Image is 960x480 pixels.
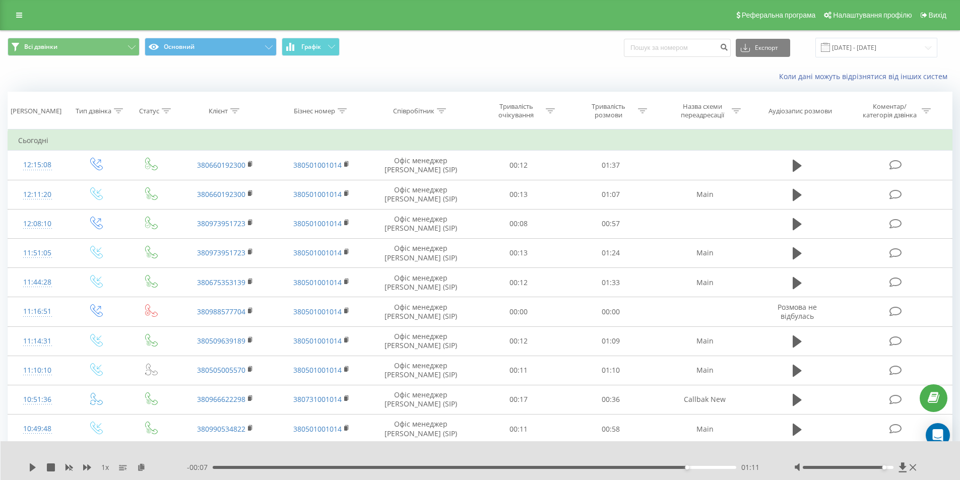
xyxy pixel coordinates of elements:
[369,209,473,238] td: Офіс менеджер [PERSON_NAME] (SIP)
[565,297,657,326] td: 00:00
[565,268,657,297] td: 01:33
[301,43,321,50] span: Графік
[657,415,752,444] td: Main
[926,423,950,447] div: Open Intercom Messenger
[76,107,111,115] div: Тип дзвінка
[11,107,61,115] div: [PERSON_NAME]
[685,465,689,469] div: Accessibility label
[657,238,752,267] td: Main
[657,356,752,385] td: Main
[197,307,245,316] a: 380988577704
[18,390,57,409] div: 10:51:36
[197,160,245,170] a: 380660192300
[369,356,473,385] td: Офіс менеджер [PERSON_NAME] (SIP)
[293,160,342,170] a: 380501001014
[929,11,946,19] span: Вихід
[369,326,473,356] td: Офіс менеджер [PERSON_NAME] (SIP)
[197,219,245,228] a: 380973951723
[882,465,886,469] div: Accessibility label
[18,331,57,351] div: 11:14:31
[657,326,752,356] td: Main
[742,11,816,19] span: Реферальна програма
[18,243,57,263] div: 11:51:05
[197,365,245,375] a: 380505005570
[8,130,952,151] td: Сьогодні
[473,415,565,444] td: 00:11
[778,302,817,321] span: Розмова не відбулась
[18,419,57,439] div: 10:49:48
[565,326,657,356] td: 01:09
[779,72,952,81] a: Коли дані можуть відрізнятися вiд інших систем
[369,297,473,326] td: Офіс менеджер [PERSON_NAME] (SIP)
[197,189,245,199] a: 380660192300
[675,102,729,119] div: Назва схеми переадресації
[582,102,635,119] div: Тривалість розмови
[18,155,57,175] div: 12:15:08
[473,238,565,267] td: 00:13
[473,268,565,297] td: 00:12
[369,385,473,414] td: Офіс менеджер [PERSON_NAME] (SIP)
[473,297,565,326] td: 00:00
[565,238,657,267] td: 01:24
[197,394,245,404] a: 380966622298
[293,189,342,199] a: 380501001014
[565,415,657,444] td: 00:58
[293,219,342,228] a: 380501001014
[197,424,245,434] a: 380990534822
[657,180,752,209] td: Main
[18,361,57,380] div: 11:10:10
[369,151,473,180] td: Офіс менеджер [PERSON_NAME] (SIP)
[369,180,473,209] td: Офіс менеджер [PERSON_NAME] (SIP)
[369,415,473,444] td: Офіс менеджер [PERSON_NAME] (SIP)
[187,462,213,472] span: - 00:07
[197,336,245,346] a: 380509639189
[565,151,657,180] td: 01:37
[101,462,109,472] span: 1 x
[197,248,245,257] a: 380973951723
[565,385,657,414] td: 00:36
[833,11,912,19] span: Налаштування профілю
[209,107,228,115] div: Клієнт
[565,180,657,209] td: 01:07
[293,424,342,434] a: 380501001014
[741,462,759,472] span: 01:11
[282,38,340,56] button: Графік
[293,278,342,287] a: 380501001014
[624,39,731,57] input: Пошук за номером
[736,39,790,57] button: Експорт
[139,107,159,115] div: Статус
[145,38,277,56] button: Основний
[565,356,657,385] td: 01:10
[473,385,565,414] td: 00:17
[18,214,57,234] div: 12:08:10
[473,151,565,180] td: 00:12
[18,185,57,204] div: 12:11:20
[489,102,543,119] div: Тривалість очікування
[197,278,245,287] a: 380675353139
[18,272,57,292] div: 11:44:28
[657,268,752,297] td: Main
[473,356,565,385] td: 00:11
[860,102,919,119] div: Коментар/категорія дзвінка
[369,238,473,267] td: Офіс менеджер [PERSON_NAME] (SIP)
[293,307,342,316] a: 380501001014
[294,107,335,115] div: Бізнес номер
[769,107,832,115] div: Аудіозапис розмови
[8,38,140,56] button: Всі дзвінки
[473,326,565,356] td: 00:12
[473,180,565,209] td: 00:13
[293,394,342,404] a: 380731001014
[369,268,473,297] td: Офіс менеджер [PERSON_NAME] (SIP)
[24,43,57,51] span: Всі дзвінки
[393,107,434,115] div: Співробітник
[473,209,565,238] td: 00:08
[293,248,342,257] a: 380501001014
[565,209,657,238] td: 00:57
[18,302,57,321] div: 11:16:51
[657,385,752,414] td: Callbak New
[293,365,342,375] a: 380501001014
[293,336,342,346] a: 380501001014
